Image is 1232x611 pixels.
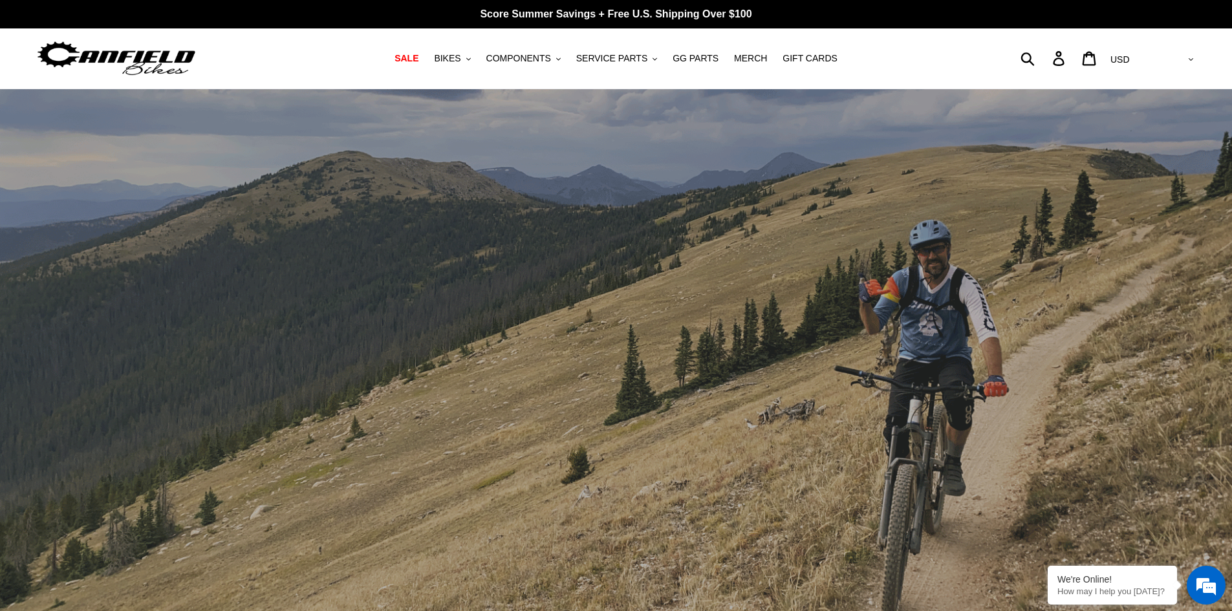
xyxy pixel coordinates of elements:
[728,50,773,67] a: MERCH
[434,53,460,64] span: BIKES
[1057,574,1167,584] div: We're Online!
[576,53,647,64] span: SERVICE PARTS
[388,50,425,67] a: SALE
[1028,44,1061,72] input: Search
[480,50,567,67] button: COMPONENTS
[666,50,725,67] a: GG PARTS
[783,53,838,64] span: GIFT CARDS
[486,53,551,64] span: COMPONENTS
[1057,586,1167,596] p: How may I help you today?
[427,50,477,67] button: BIKES
[394,53,418,64] span: SALE
[734,53,767,64] span: MERCH
[776,50,844,67] a: GIFT CARDS
[673,53,719,64] span: GG PARTS
[36,38,197,79] img: Canfield Bikes
[570,50,664,67] button: SERVICE PARTS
